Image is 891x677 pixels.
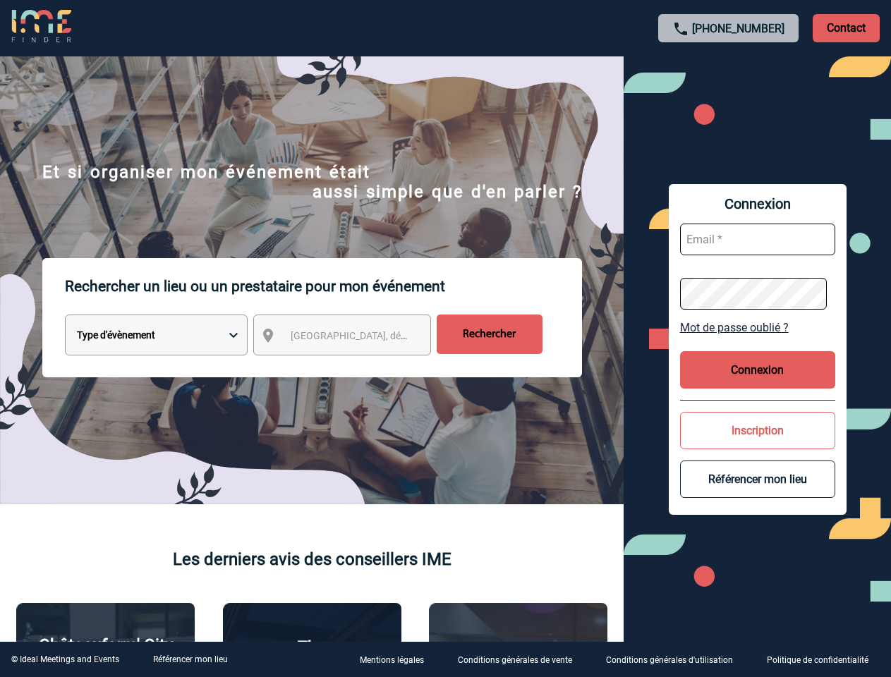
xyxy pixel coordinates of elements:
a: [PHONE_NUMBER] [692,22,784,35]
a: Référencer mon lieu [153,654,228,664]
a: Mentions légales [348,653,447,666]
button: Référencer mon lieu [680,461,835,498]
input: Email * [680,224,835,255]
p: Rechercher un lieu ou un prestataire pour mon événement [65,258,582,315]
p: Conditions générales d'utilisation [606,656,733,666]
a: Mot de passe oublié ? [680,321,835,334]
span: Connexion [680,195,835,212]
input: Rechercher [437,315,543,354]
p: Châteauform' City [GEOGRAPHIC_DATA] [24,635,187,675]
a: Conditions générales d'utilisation [595,653,756,666]
p: Conditions générales de vente [458,656,572,666]
p: The [GEOGRAPHIC_DATA] [231,638,394,677]
button: Inscription [680,412,835,449]
p: Contact [813,14,880,42]
span: [GEOGRAPHIC_DATA], département, région... [291,330,487,341]
p: Politique de confidentialité [767,656,868,666]
a: Conditions générales de vente [447,653,595,666]
div: © Ideal Meetings and Events [11,654,119,664]
a: Politique de confidentialité [756,653,891,666]
p: Agence 2ISD [470,639,566,659]
p: Mentions légales [360,656,424,666]
img: call-24-px.png [672,20,689,37]
button: Connexion [680,351,835,389]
